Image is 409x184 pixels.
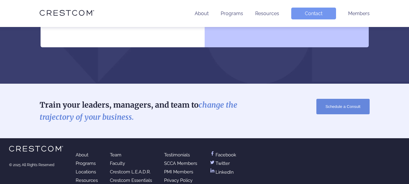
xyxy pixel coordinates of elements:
a: Crestcom Essentials [110,178,152,183]
a: Locations [76,169,96,175]
a: LinkedIn [209,169,234,175]
a: About [76,152,88,158]
a: SCCA Members [164,161,197,166]
a: Programs [76,161,96,166]
a: Contact [291,8,336,19]
a: Facebook [209,152,236,158]
button: Schedule a Consult [316,99,370,114]
a: Team [110,152,121,158]
a: Twitter [209,161,230,166]
a: Faculty [110,161,125,166]
a: Crestcom L.E.A.D.R. [110,169,151,175]
a: Resources [76,178,98,183]
a: PMI Members [164,169,193,175]
a: About [195,11,209,16]
a: Privacy Policy [164,178,193,183]
a: Members [348,11,370,16]
a: Programs [221,11,243,16]
a: Testimonials [164,152,190,158]
div: © 2025 All Rights Reserved [9,163,64,167]
h6: Train your leaders, managers, and team to [40,99,252,123]
a: Resources [255,11,279,16]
